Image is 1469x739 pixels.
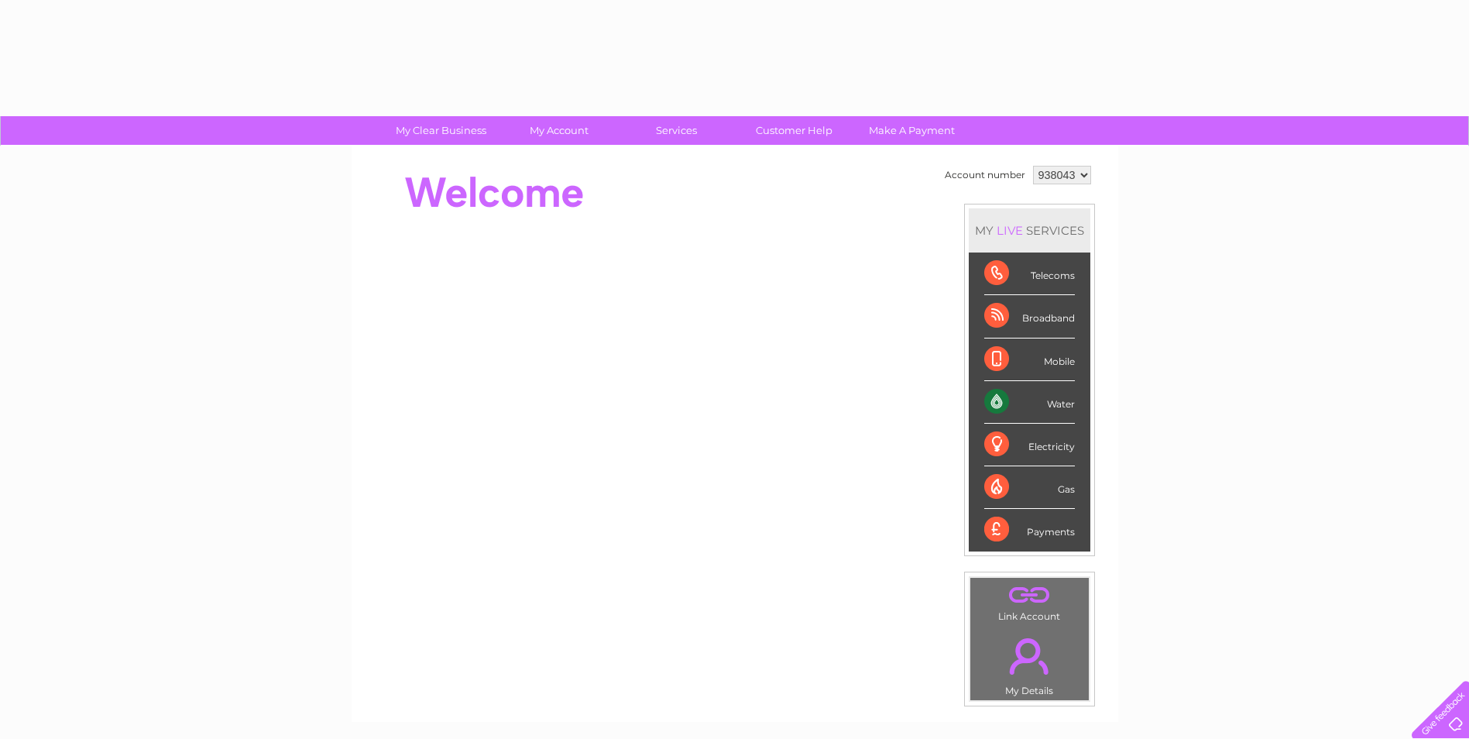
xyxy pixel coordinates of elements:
td: Link Account [970,577,1090,626]
a: . [974,582,1085,609]
a: Services [613,116,740,145]
a: My Clear Business [377,116,505,145]
a: My Account [495,116,623,145]
td: My Details [970,625,1090,701]
div: Telecoms [984,253,1075,295]
a: Make A Payment [848,116,976,145]
div: Payments [984,509,1075,551]
div: Mobile [984,339,1075,381]
div: Electricity [984,424,1075,466]
td: Account number [941,162,1029,188]
a: . [974,629,1085,683]
div: Broadband [984,295,1075,338]
div: Water [984,381,1075,424]
div: LIVE [994,223,1026,238]
div: MY SERVICES [969,208,1090,253]
div: Gas [984,466,1075,509]
a: Customer Help [730,116,858,145]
